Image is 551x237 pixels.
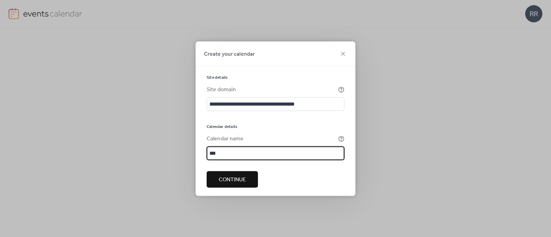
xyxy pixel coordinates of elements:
[207,75,228,80] span: Site details
[219,175,246,184] span: Continue
[204,50,255,58] span: Create your calendar
[207,171,258,187] button: Continue
[207,134,337,143] div: Calendar name
[207,85,337,94] div: Site domain
[207,124,237,129] span: Calendar details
